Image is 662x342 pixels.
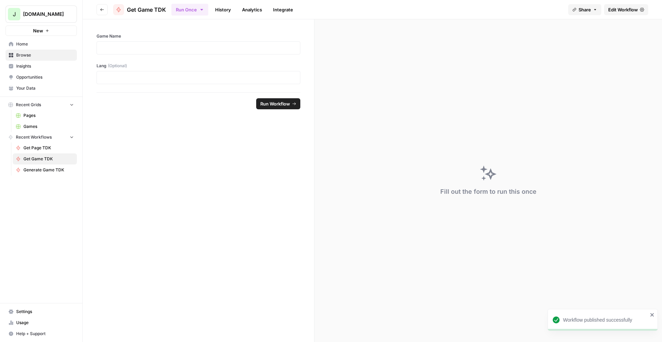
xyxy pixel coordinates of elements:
div: Workflow published successfully [563,316,648,323]
span: Pages [23,112,74,119]
button: Workspace: JB.COM [6,6,77,23]
a: Get Game TDK [113,4,166,15]
button: Run Once [171,4,208,16]
span: J [13,10,16,18]
span: (Optional) [108,63,127,69]
button: Share [568,4,601,15]
span: Share [579,6,591,13]
a: Opportunities [6,72,77,83]
button: Run Workflow [256,98,300,109]
a: Games [13,121,77,132]
a: Pages [13,110,77,121]
a: Browse [6,50,77,61]
a: Insights [6,61,77,72]
span: Opportunities [16,74,74,80]
a: Integrate [269,4,297,15]
a: Get Page TDK [13,142,77,153]
span: Games [23,123,74,130]
button: Recent Grids [6,100,77,110]
button: Recent Workflows [6,132,77,142]
label: Game Name [97,33,300,39]
label: Lang [97,63,300,69]
span: Generate Game TDK [23,167,74,173]
a: Usage [6,317,77,328]
span: Insights [16,63,74,69]
span: Recent Workflows [16,134,52,140]
span: Recent Grids [16,102,41,108]
button: New [6,26,77,36]
span: Usage [16,320,74,326]
a: Your Data [6,83,77,94]
span: [DOMAIN_NAME] [23,11,65,18]
span: Home [16,41,74,47]
a: Generate Game TDK [13,164,77,175]
div: Fill out the form to run this once [440,187,536,197]
span: Browse [16,52,74,58]
button: close [650,312,655,318]
span: Get Game TDK [23,156,74,162]
a: Home [6,39,77,50]
span: Help + Support [16,331,74,337]
a: Get Game TDK [13,153,77,164]
span: Get Page TDK [23,145,74,151]
span: Your Data [16,85,74,91]
span: Get Game TDK [127,6,166,14]
span: Edit Workflow [608,6,638,13]
span: Settings [16,309,74,315]
a: History [211,4,235,15]
span: Run Workflow [260,100,290,107]
a: Settings [6,306,77,317]
a: Edit Workflow [604,4,648,15]
button: Help + Support [6,328,77,339]
a: Analytics [238,4,266,15]
span: New [33,27,43,34]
